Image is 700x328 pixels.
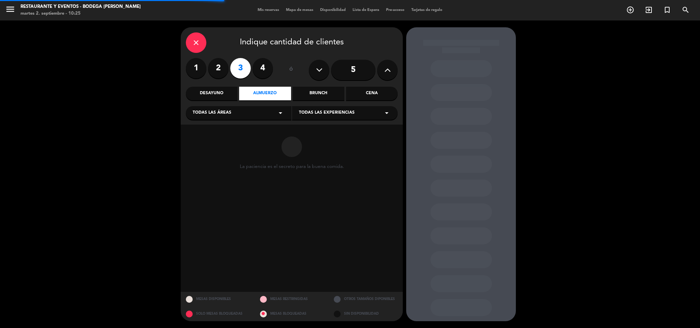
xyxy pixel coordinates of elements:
[186,58,206,79] label: 1
[181,306,255,321] div: SOLO MESAS BLOQUEADAS
[283,8,317,12] span: Mapa de mesas
[255,292,329,306] div: MESAS RESTRINGIDAS
[186,32,398,53] div: Indique cantidad de clientes
[181,292,255,306] div: MESAS DISPONIBLES
[293,87,344,100] div: Brunch
[280,58,302,82] div: ó
[383,8,408,12] span: Pre-acceso
[346,87,398,100] div: Cena
[663,6,671,14] i: turned_in_not
[230,58,251,79] label: 3
[329,292,403,306] div: OTROS TAMAÑOS DIPONIBLES
[317,8,349,12] span: Disponibilidad
[208,58,229,79] label: 2
[20,10,141,17] div: martes 2. septiembre - 10:25
[186,87,237,100] div: Desayuno
[20,3,141,10] div: Restaurante y Eventos - Bodega [PERSON_NAME]
[349,8,383,12] span: Lista de Espera
[192,39,200,47] i: close
[682,6,690,14] i: search
[626,6,634,14] i: add_circle_outline
[240,164,344,170] div: La paciencia es el secreto para la buena comida.
[5,4,15,14] i: menu
[5,4,15,17] button: menu
[408,8,446,12] span: Tarjetas de regalo
[276,109,285,117] i: arrow_drop_down
[254,8,283,12] span: Mis reservas
[329,306,403,321] div: SIN DISPONIBILIDAD
[383,109,391,117] i: arrow_drop_down
[252,58,273,79] label: 4
[239,87,291,100] div: Almuerzo
[645,6,653,14] i: exit_to_app
[299,110,355,116] span: Todas las experiencias
[255,306,329,321] div: MESAS BLOQUEADAS
[193,110,231,116] span: Todas las áreas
